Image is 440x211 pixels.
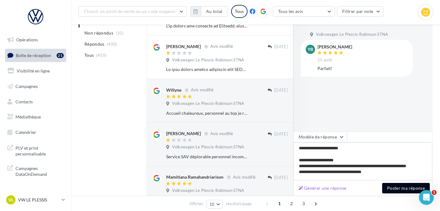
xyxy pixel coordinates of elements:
[226,201,252,207] span: résultats/page
[57,53,64,58] div: 21
[8,197,14,203] span: VL
[308,46,313,52] span: YB
[296,184,349,192] button: Générer une réponse
[15,84,38,89] span: Campagnes
[278,9,303,14] span: Tous les avis
[15,144,64,157] span: PLV et print personnalisable
[4,33,67,46] a: Opérations
[172,101,244,106] span: Volkswagen Le Plessis-Robinson STNA
[4,64,67,77] a: Visibilité en ligne
[116,31,123,35] span: (10)
[15,99,33,104] span: Contacts
[189,201,203,207] span: Afficher
[4,126,67,139] a: Calendrier
[84,41,105,47] span: Répondus
[84,9,175,14] span: Choisir un point de vente ou un code magasin
[166,110,248,116] div: Accueil chaleureux, personnel au top je recommande
[299,199,308,209] span: 3
[207,200,222,209] button: 10
[166,174,223,180] div: Mamitiana Ramahandriarison
[15,164,64,177] span: Campagnes DataOnDemand
[4,141,67,159] a: PLV et print personnalisable
[172,57,244,63] span: Volkswagen Le Plessis-Robinson STNA
[293,132,347,142] button: Modèle de réponse
[4,95,67,108] a: Contacts
[316,32,388,37] span: Volkswagen Le Plessis-Robinson STNA
[16,37,38,42] span: Opérations
[172,144,244,150] span: Volkswagen Le Plessis-Robinson STNA
[190,6,228,17] button: Au total
[274,131,288,137] span: [DATE]
[287,199,296,209] span: 2
[191,88,214,93] span: Avis modifié
[107,42,117,47] span: (400)
[166,154,248,160] div: Service SAV déplorable personnel incompétent et arrogant. J attends toujours de volkswagen l avis...
[172,188,244,193] span: Volkswagen Le Plessis-Robinson STNA
[273,6,335,17] button: Tous les avis
[4,162,67,180] a: Campagnes DataOnDemand
[4,49,67,62] a: Boîte de réception21
[17,68,50,73] span: Visibilité en ligne
[18,197,59,203] p: VW LE PLESSIS
[166,66,248,72] div: Lo ipsu dolors ametco adipiscin elit SEDD ei Tempori Utlabore. E'do ma ali enimadmi veniamquis no...
[201,6,228,17] button: Au total
[4,80,67,93] a: Campagnes
[15,114,41,119] span: Médiathèque
[317,57,332,63] span: 25 août
[166,87,181,93] div: Willyne
[166,130,201,137] div: [PERSON_NAME]
[79,6,187,17] button: Choisir un point de vente ou un code magasin
[432,190,437,195] span: 1
[233,175,256,180] span: Avis modifié
[96,53,107,58] span: (410)
[210,44,233,49] span: Avis modifié
[15,130,36,135] span: Calendrier
[231,5,248,18] div: Tous
[5,194,66,206] a: VL VW LE PLESSIS
[274,199,284,209] span: 1
[419,190,434,205] iframe: Intercom live chat
[382,183,430,193] button: Poster ma réponse
[210,131,233,136] span: Avis modifié
[166,23,248,29] div: L’ip dolors ame consecte ad Elitsedd, eius temporinc : utl etd magnaa enimadmini v q’nostrudex ul...
[16,52,51,58] span: Boîte de réception
[317,65,408,72] div: Parfait!
[337,6,384,17] button: Filtrer par note
[274,175,288,180] span: [DATE]
[274,44,288,50] span: [DATE]
[317,45,352,49] div: [PERSON_NAME]
[209,202,215,207] span: 10
[166,43,201,50] div: [PERSON_NAME]
[84,52,94,58] span: Tous
[4,110,67,123] a: Médiathèque
[84,30,113,36] span: Non répondus
[274,88,288,93] span: [DATE]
